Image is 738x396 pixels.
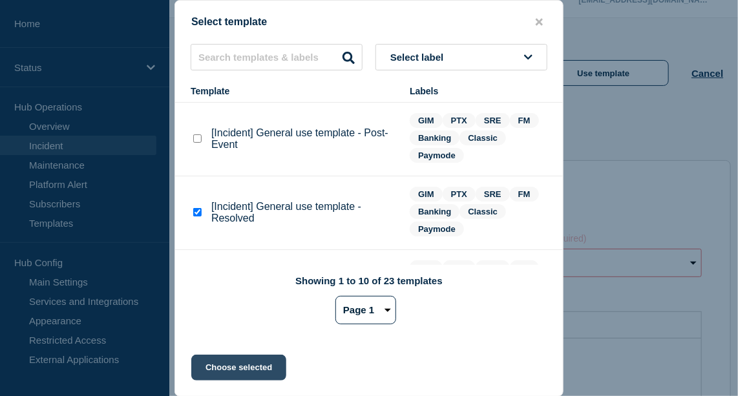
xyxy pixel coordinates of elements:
span: SRE [476,113,510,128]
input: Search templates & labels [191,44,363,70]
span: SRE [476,187,510,202]
button: Select label [375,44,547,70]
span: PTX [443,113,476,128]
p: [Incident] General use template - Resolved [211,201,397,224]
div: Labels [410,86,547,96]
input: [Incident] General use template - Post-Event checkbox [193,134,202,143]
p: Showing 1 to 10 of 23 templates [295,275,443,286]
span: Classic [459,130,506,145]
span: PTX [443,187,476,202]
span: Banking [410,130,459,145]
span: Paymode [410,148,464,163]
button: Choose selected [191,355,286,380]
span: GIM [410,260,443,275]
span: FM [510,113,539,128]
span: Paymode [410,222,464,236]
div: Template [191,86,397,96]
span: SRE [476,260,510,275]
div: Select template [175,16,563,28]
span: Banking [410,204,459,219]
span: FM [510,187,539,202]
span: Classic [459,204,506,219]
span: PTX [443,260,476,275]
span: GIM [410,187,443,202]
p: [Incident] General use template - Post-Event [211,127,397,151]
input: [Incident] General use template - Resolved checkbox [193,208,202,216]
button: close button [532,16,547,28]
span: FM [510,260,539,275]
span: Select label [390,52,449,63]
span: GIM [410,113,443,128]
